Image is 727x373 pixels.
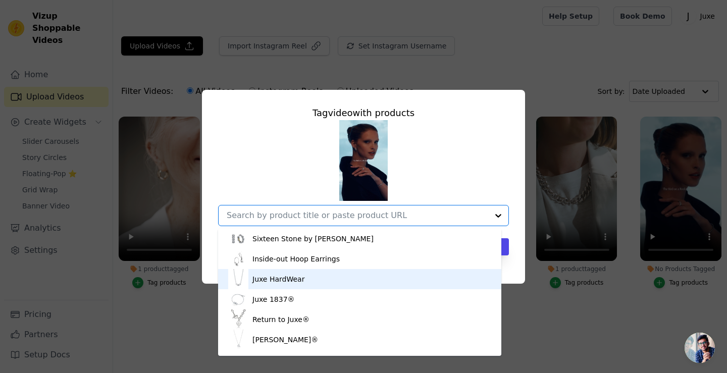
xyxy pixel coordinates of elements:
[228,229,248,249] img: product thumbnail
[252,294,295,304] div: Juxe 1837®
[228,309,248,330] img: product thumbnail
[252,274,304,284] div: Juxe HardWear
[228,249,248,269] img: product thumbnail
[228,350,248,370] img: product thumbnail
[218,106,509,120] div: Tag video with products
[252,335,318,345] div: [PERSON_NAME]®
[228,269,248,289] img: product thumbnail
[228,289,248,309] img: product thumbnail
[685,333,715,363] div: Open chat
[228,330,248,350] img: product thumbnail
[252,234,374,244] div: Sixteen Stone by [PERSON_NAME]
[252,314,309,325] div: Return to Juxe®
[252,254,340,264] div: Inside-out Hoop Earrings
[227,210,488,220] input: Search by product title or paste product URL
[252,355,370,365] div: Square Bracelet in Sterling Silver
[339,120,388,201] img: tn-f1bcada2797a4582a6f7fd40c40c63e9.png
